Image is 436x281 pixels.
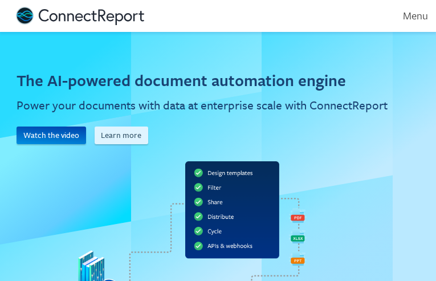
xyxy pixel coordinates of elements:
button: Watch the video [17,127,86,145]
h2: Power your documents with data at enterprise scale with ConnectReport [17,97,388,114]
button: Learn more [95,127,149,145]
div: Menu [388,9,428,22]
a: Watch the video [17,127,94,145]
h1: The AI-powered document automation engine [17,69,346,91]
